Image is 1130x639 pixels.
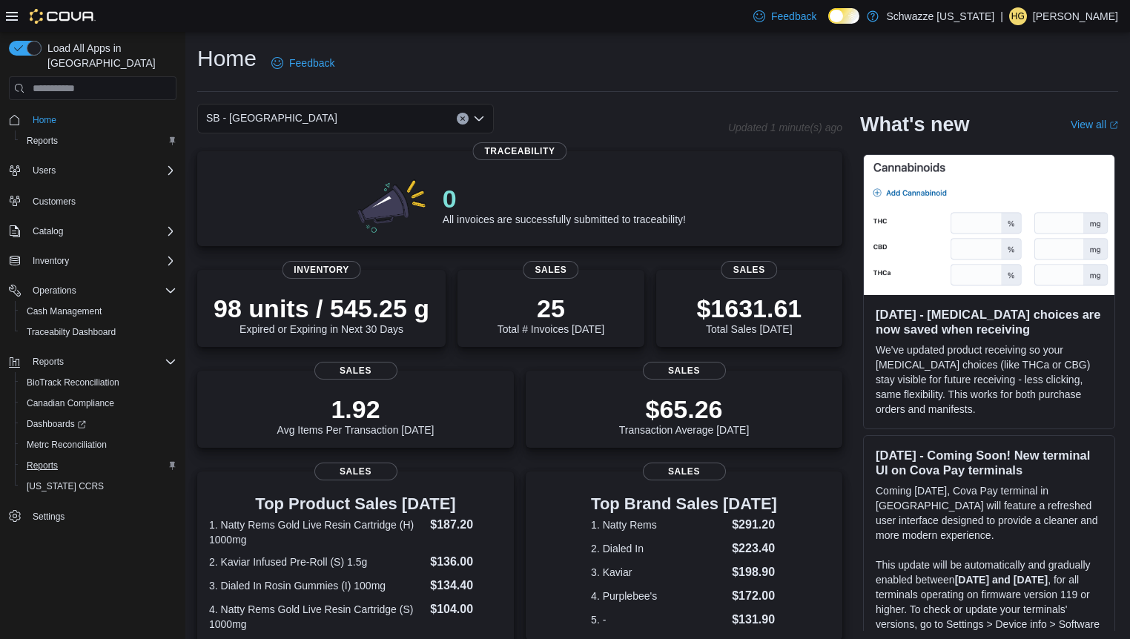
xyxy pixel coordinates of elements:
[21,457,176,474] span: Reports
[27,418,86,430] span: Dashboards
[33,196,76,208] span: Customers
[523,261,578,279] span: Sales
[277,394,435,424] p: 1.92
[282,261,361,279] span: Inventory
[21,415,176,433] span: Dashboards
[771,9,816,24] span: Feedback
[277,394,435,436] div: Avg Items Per Transaction [DATE]
[33,114,56,126] span: Home
[27,193,82,211] a: Customers
[3,251,182,271] button: Inventory
[289,56,334,70] span: Feedback
[27,460,58,471] span: Reports
[696,294,802,335] div: Total Sales [DATE]
[21,132,64,150] a: Reports
[33,165,56,176] span: Users
[3,506,182,527] button: Settings
[886,7,994,25] p: Schwazze [US_STATE]
[21,374,125,391] a: BioTrack Reconciliation
[430,553,502,571] dd: $136.00
[3,221,182,242] button: Catalog
[15,414,182,434] a: Dashboards
[430,577,502,595] dd: $134.40
[876,342,1103,417] p: We've updated product receiving so your [MEDICAL_DATA] choices (like THCa or CBG) stay visible fo...
[876,307,1103,337] h3: [DATE] - [MEDICAL_DATA] choices are now saved when receiving
[591,612,726,627] dt: 5. -
[1071,119,1118,130] a: View allExternal link
[955,574,1048,586] strong: [DATE] and [DATE]
[15,301,182,322] button: Cash Management
[27,305,102,317] span: Cash Management
[21,302,108,320] a: Cash Management
[3,280,182,301] button: Operations
[30,9,96,24] img: Cova
[591,517,726,532] dt: 1. Natty Rems
[209,602,424,632] dt: 4. Natty Rems Gold Live Resin Cartridge (S) 1000mg
[21,436,113,454] a: Metrc Reconciliation
[197,44,257,73] h1: Home
[27,480,104,492] span: [US_STATE] CCRS
[206,109,337,127] span: SB - [GEOGRAPHIC_DATA]
[732,563,777,581] dd: $198.90
[27,508,70,526] a: Settings
[21,436,176,454] span: Metrc Reconciliation
[27,135,58,147] span: Reports
[860,113,969,136] h2: What's new
[33,225,63,237] span: Catalog
[1011,7,1025,25] span: HG
[27,377,119,388] span: BioTrack Reconciliation
[21,323,176,341] span: Traceabilty Dashboard
[27,162,62,179] button: Users
[430,516,502,534] dd: $187.20
[209,517,424,547] dt: 1. Natty Rems Gold Live Resin Cartridge (H) 1000mg
[3,109,182,130] button: Home
[1109,121,1118,130] svg: External link
[27,397,114,409] span: Canadian Compliance
[732,587,777,605] dd: $172.00
[27,353,176,371] span: Reports
[443,184,686,225] div: All invoices are successfully submitted to traceability!
[21,415,92,433] a: Dashboards
[33,356,64,368] span: Reports
[732,611,777,629] dd: $131.90
[214,294,429,323] p: 98 units / 545.25 g
[591,565,726,580] dt: 3. Kaviar
[728,122,842,133] p: Updated 1 minute(s) ago
[3,351,182,372] button: Reports
[15,130,182,151] button: Reports
[430,600,502,618] dd: $104.00
[1000,7,1003,25] p: |
[643,362,726,380] span: Sales
[21,394,120,412] a: Canadian Compliance
[265,48,340,78] a: Feedback
[33,255,69,267] span: Inventory
[27,326,116,338] span: Traceabilty Dashboard
[314,463,397,480] span: Sales
[27,252,75,270] button: Inventory
[15,455,182,476] button: Reports
[21,457,64,474] a: Reports
[209,495,502,513] h3: Top Product Sales [DATE]
[27,222,176,240] span: Catalog
[27,282,176,299] span: Operations
[591,541,726,556] dt: 2. Dialed In
[473,113,485,125] button: Open list of options
[27,507,176,526] span: Settings
[27,191,176,210] span: Customers
[1009,7,1027,25] div: Hunter Grundman
[1033,7,1118,25] p: [PERSON_NAME]
[27,162,176,179] span: Users
[27,222,69,240] button: Catalog
[472,142,566,160] span: Traceability
[33,285,76,297] span: Operations
[27,439,107,451] span: Metrc Reconciliation
[42,41,176,70] span: Load All Apps in [GEOGRAPHIC_DATA]
[3,160,182,181] button: Users
[15,476,182,497] button: [US_STATE] CCRS
[354,175,431,234] img: 0
[21,323,122,341] a: Traceabilty Dashboard
[643,463,726,480] span: Sales
[27,353,70,371] button: Reports
[876,483,1103,543] p: Coming [DATE], Cova Pay terminal in [GEOGRAPHIC_DATA] will feature a refreshed user interface des...
[21,394,176,412] span: Canadian Compliance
